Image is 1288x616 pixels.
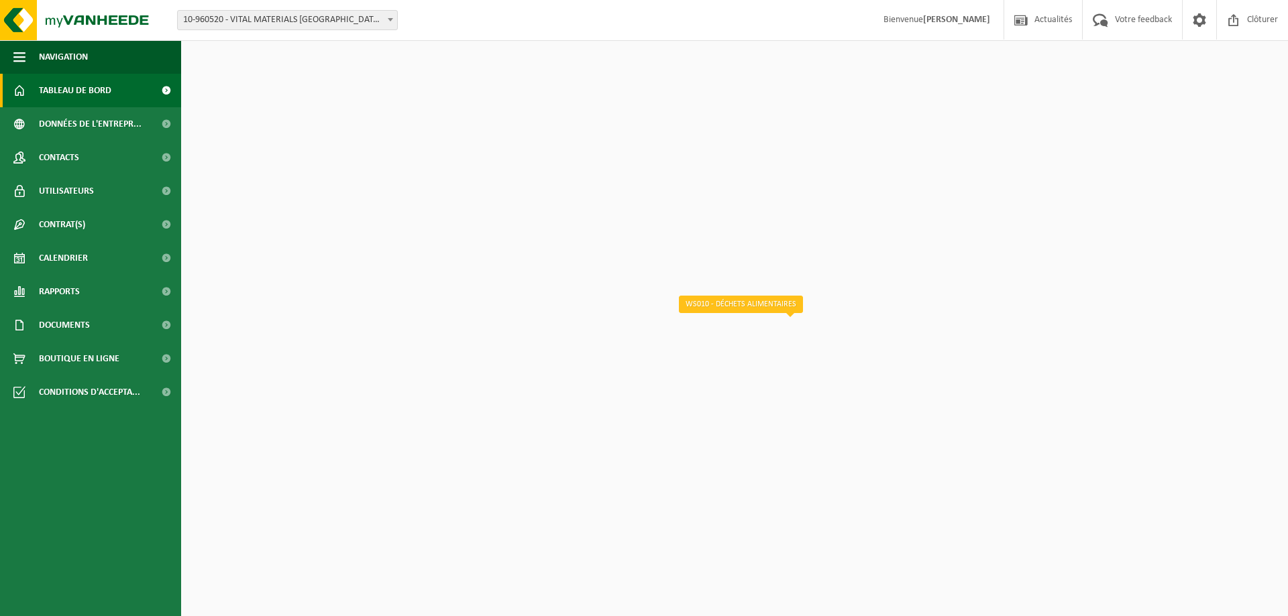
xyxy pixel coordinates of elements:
[39,107,142,141] span: Données de l'entrepr...
[39,208,85,241] span: Contrat(s)
[39,275,80,308] span: Rapports
[39,74,111,107] span: Tableau de bord
[39,174,94,208] span: Utilisateurs
[39,342,119,375] span: Boutique en ligne
[923,15,990,25] strong: [PERSON_NAME]
[178,11,397,29] span: 10-960520 - VITAL MATERIALS BELGIUM S.A. - TILLY
[39,375,140,409] span: Conditions d'accepta...
[39,141,79,174] span: Contacts
[39,241,88,275] span: Calendrier
[177,10,398,30] span: 10-960520 - VITAL MATERIALS BELGIUM S.A. - TILLY
[39,308,90,342] span: Documents
[39,40,88,74] span: Navigation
